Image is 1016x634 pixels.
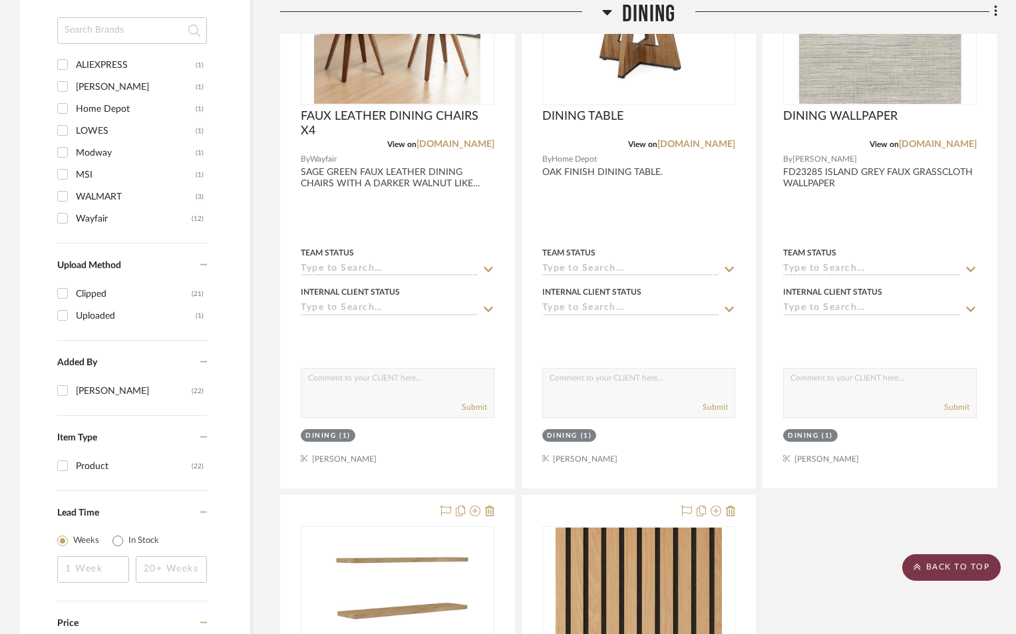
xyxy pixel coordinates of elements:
[57,261,121,270] span: Upload Method
[542,247,595,259] div: Team Status
[76,164,196,186] div: MSI
[783,153,792,166] span: By
[76,456,192,477] div: Product
[76,283,192,305] div: Clipped
[305,431,336,441] div: DINING
[128,534,159,548] label: In Stock
[76,186,196,208] div: WALMART
[76,305,196,327] div: Uploaded
[547,431,578,441] div: DINING
[76,381,192,402] div: [PERSON_NAME]
[196,142,204,164] div: (1)
[301,153,310,166] span: By
[76,55,196,76] div: ALIEXPRESS
[944,401,969,413] button: Submit
[542,303,720,315] input: Type to Search…
[703,401,728,413] button: Submit
[76,120,196,142] div: LOWES
[870,140,899,148] span: View on
[339,431,351,441] div: (1)
[628,140,657,148] span: View on
[783,263,961,276] input: Type to Search…
[657,140,735,149] a: [DOMAIN_NAME]
[57,358,97,367] span: Added By
[196,186,204,208] div: (3)
[788,431,818,441] div: DINING
[417,140,494,149] a: [DOMAIN_NAME]
[301,109,494,138] span: FAUX LEATHER DINING CHAIRS X4
[57,433,97,442] span: Item Type
[57,619,79,628] span: Price
[57,556,129,583] input: 1 Week
[76,98,196,120] div: Home Depot
[196,77,204,98] div: (1)
[783,303,961,315] input: Type to Search…
[542,286,641,298] div: Internal Client Status
[196,305,204,327] div: (1)
[542,263,720,276] input: Type to Search…
[581,431,592,441] div: (1)
[192,208,204,230] div: (12)
[301,263,478,276] input: Type to Search…
[902,554,1001,581] scroll-to-top-button: BACK TO TOP
[310,153,337,166] span: Wayfair
[783,286,882,298] div: Internal Client Status
[57,508,99,518] span: Lead Time
[822,431,833,441] div: (1)
[462,401,487,413] button: Submit
[192,283,204,305] div: (21)
[783,247,836,259] div: Team Status
[542,109,623,124] span: DINING TABLE
[542,153,552,166] span: By
[192,456,204,477] div: (22)
[196,164,204,186] div: (1)
[76,142,196,164] div: Modway
[783,109,898,124] span: DINING WALLPAPER
[196,120,204,142] div: (1)
[552,153,597,166] span: Home Depot
[301,303,478,315] input: Type to Search…
[76,208,192,230] div: Wayfair
[192,381,204,402] div: (22)
[301,247,354,259] div: Team Status
[196,98,204,120] div: (1)
[196,55,204,76] div: (1)
[73,534,99,548] label: Weeks
[792,153,857,166] span: [PERSON_NAME]
[899,140,977,149] a: [DOMAIN_NAME]
[301,286,400,298] div: Internal Client Status
[76,77,196,98] div: [PERSON_NAME]
[57,17,207,44] input: Search Brands
[387,140,417,148] span: View on
[136,556,208,583] input: 20+ Weeks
